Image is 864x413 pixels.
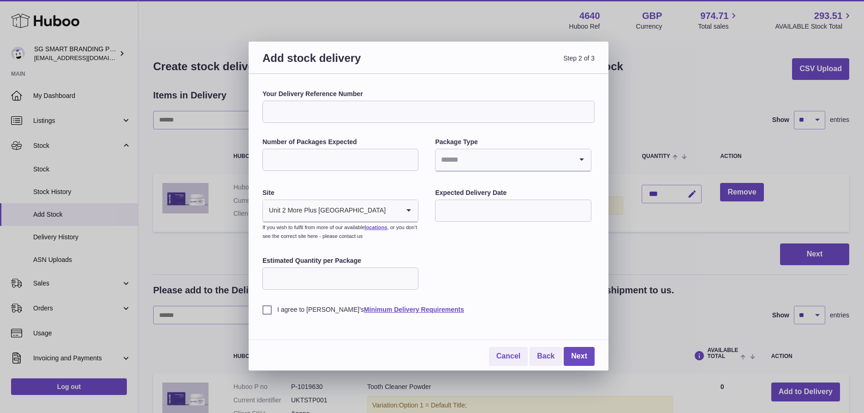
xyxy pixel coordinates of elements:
a: Back [530,347,562,366]
input: Search for option [386,200,399,221]
h3: Add stock delivery [262,51,429,76]
div: Search for option [263,200,418,222]
a: Next [564,347,595,366]
span: Unit 2 More Plus [GEOGRAPHIC_DATA] [263,200,386,221]
label: I agree to [PERSON_NAME]'s [262,305,595,314]
label: Expected Delivery Date [435,188,591,197]
label: Number of Packages Expected [262,138,418,146]
label: Site [262,188,418,197]
label: Estimated Quantity per Package [262,256,418,265]
a: locations [364,225,387,230]
input: Search for option [435,149,572,170]
div: Search for option [435,149,590,171]
label: Package Type [435,138,591,146]
small: If you wish to fulfil from more of our available , or you don’t see the correct site here - pleas... [262,225,417,239]
a: Cancel [489,347,528,366]
label: Your Delivery Reference Number [262,90,595,98]
span: Step 2 of 3 [429,51,595,76]
a: Minimum Delivery Requirements [364,306,464,313]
